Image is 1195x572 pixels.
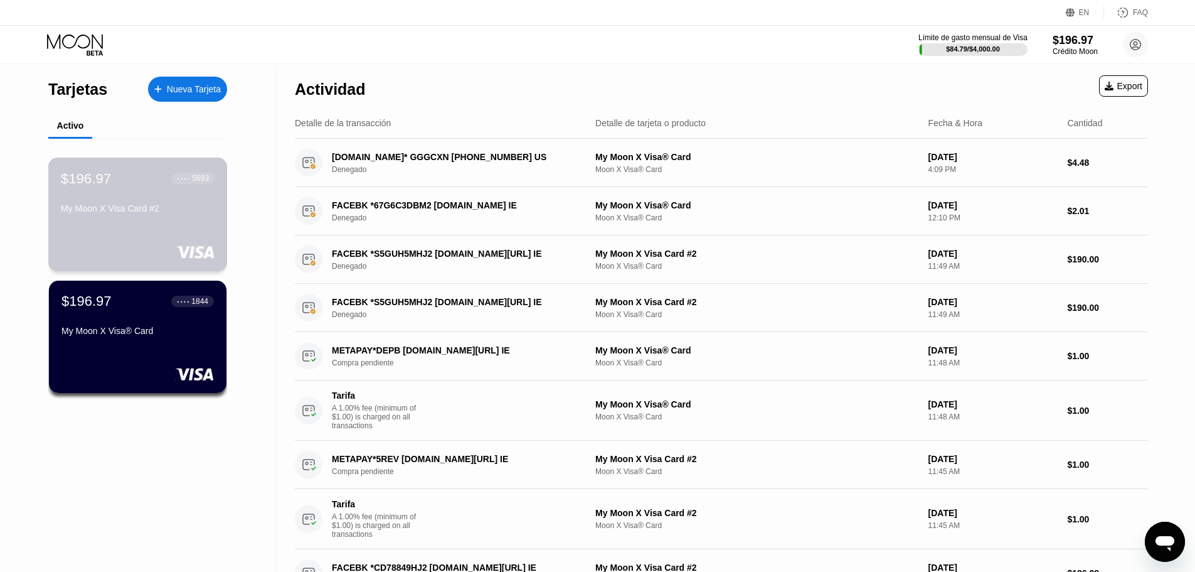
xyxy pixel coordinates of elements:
div: Compra pendiente [332,359,593,367]
div: [DATE] [928,508,1058,518]
div: My Moon X Visa Card #2 [61,203,215,213]
div: $196.97● ● ● ●1844My Moon X Visa® Card [49,281,226,393]
div: $1.00 [1067,406,1148,416]
div: FAQ [1104,6,1148,19]
div: [DOMAIN_NAME]* GGGCXN [PHONE_NUMBER] USDenegadoMy Moon X Visa® CardMoon X Visa® Card[DATE]4:09 PM... [295,139,1148,187]
div: Límite de gasto mensual de Visa [918,33,1028,42]
div: [DATE] [928,345,1058,355]
div: $196.97 [1053,34,1098,47]
div: $196.97 [61,170,111,186]
div: Crédito Moon [1053,47,1098,56]
div: FACEBK *67G6C3DBM2 [DOMAIN_NAME] IEDenegadoMy Moon X Visa® CardMoon X Visa® Card[DATE]12:10 PM$2.01 [295,187,1148,235]
div: $1.00 [1067,460,1148,470]
div: $2.01 [1067,206,1148,216]
div: TarifaA 1.00% fee (minimum of $1.00) is charged on all transactionsMy Moon X Visa Card #2Moon X V... [295,489,1148,549]
div: Moon X Visa® Card [595,310,918,319]
div: Tarjetas [48,80,107,99]
div: My Moon X Visa® Card [595,399,918,409]
div: 11:45 AM [928,467,1058,476]
div: Moon X Visa® Card [595,262,918,271]
div: Nueva Tarjeta [148,77,227,102]
div: 11:45 AM [928,521,1058,530]
div: Export [1105,81,1142,91]
div: FACEBK *S5GUH5MHJ2 [DOMAIN_NAME][URL] IE [332,249,575,259]
div: Moon X Visa® Card [595,467,918,476]
div: TarifaA 1.00% fee (minimum of $1.00) is charged on all transactionsMy Moon X Visa® CardMoon X Vis... [295,380,1148,441]
div: Detalle de la transacción [295,118,391,128]
div: EN [1079,8,1090,17]
div: $196.97Crédito Moon [1053,34,1098,56]
div: Moon X Visa® Card [595,165,918,174]
div: $196.97● ● ● ●5693My Moon X Visa Card #2 [49,158,226,271]
div: My Moon X Visa Card #2 [595,454,918,464]
div: 11:49 AM [928,310,1058,319]
div: [DATE] [928,454,1058,464]
div: Cantidad [1067,118,1102,128]
div: FACEBK *67G6C3DBM2 [DOMAIN_NAME] IE [332,200,575,210]
div: Denegado [332,213,593,222]
div: Nueva Tarjeta [167,84,221,95]
div: A 1.00% fee (minimum of $1.00) is charged on all transactions [332,512,426,539]
div: Límite de gasto mensual de Visa$84.79/$4,000.00 [918,33,1028,56]
div: METAPAY*DEPB [DOMAIN_NAME][URL] IECompra pendienteMy Moon X Visa® CardMoon X Visa® Card[DATE]11:4... [295,332,1148,380]
div: ● ● ● ● [178,176,190,180]
div: My Moon X Visa® Card [595,152,918,162]
div: Actividad [295,80,366,99]
div: 5693 [192,174,209,183]
div: 1844 [191,297,208,306]
div: My Moon X Visa Card #2 [595,508,918,518]
div: [DATE] [928,152,1058,162]
div: FACEBK *S5GUH5MHJ2 [DOMAIN_NAME][URL] IE [332,297,575,307]
div: Moon X Visa® Card [595,213,918,222]
div: Denegado [332,165,593,174]
div: Compra pendiente [332,467,593,476]
div: Denegado [332,262,593,271]
div: [DATE] [928,399,1058,409]
div: Moon X Visa® Card [595,413,918,421]
div: Tarifa [332,499,420,509]
div: $84.79 / $4,000.00 [946,45,1000,53]
div: ● ● ● ● [177,299,189,303]
div: METAPAY*DEPB [DOMAIN_NAME][URL] IE [332,345,575,355]
div: Tarifa [332,391,420,401]
div: $190.00 [1067,254,1148,264]
div: 11:48 AM [928,359,1058,367]
div: My Moon X Visa Card #2 [595,297,918,307]
div: Moon X Visa® Card [595,521,918,530]
div: METAPAY*5REV [DOMAIN_NAME][URL] IECompra pendienteMy Moon X Visa Card #2Moon X Visa® Card[DATE]11... [295,441,1148,489]
div: FACEBK *S5GUH5MHJ2 [DOMAIN_NAME][URL] IEDenegadoMy Moon X Visa Card #2Moon X Visa® Card[DATE]11:4... [295,284,1148,332]
div: [DATE] [928,297,1058,307]
div: Activo [57,121,84,131]
div: Denegado [332,310,593,319]
div: FACEBK *S5GUH5MHJ2 [DOMAIN_NAME][URL] IEDenegadoMy Moon X Visa Card #2Moon X Visa® Card[DATE]11:4... [295,235,1148,284]
div: $196.97 [61,293,112,310]
div: Detalle de tarjeta o producto [595,118,706,128]
div: My Moon X Visa® Card [595,200,918,210]
div: $190.00 [1067,303,1148,313]
div: [DATE] [928,249,1058,259]
div: $1.00 [1067,514,1148,524]
div: My Moon X Visa Card #2 [595,249,918,259]
div: $1.00 [1067,351,1148,361]
div: Fecha & Hora [928,118,982,128]
div: [DOMAIN_NAME]* GGGCXN [PHONE_NUMBER] US [332,152,575,162]
div: METAPAY*5REV [DOMAIN_NAME][URL] IE [332,454,575,464]
div: $4.48 [1067,158,1148,168]
div: A 1.00% fee (minimum of $1.00) is charged on all transactions [332,404,426,430]
div: 11:49 AM [928,262,1058,271]
div: 4:09 PM [928,165,1058,174]
div: Export [1099,75,1148,97]
div: My Moon X Visa® Card [595,345,918,355]
div: 12:10 PM [928,213,1058,222]
div: EN [1066,6,1104,19]
div: [DATE] [928,200,1058,210]
iframe: Botón para iniciar la ventana de mensajería, conversación en curso [1145,522,1185,562]
div: FAQ [1133,8,1148,17]
div: 11:48 AM [928,413,1058,421]
div: My Moon X Visa® Card [61,326,214,336]
div: Moon X Visa® Card [595,359,918,367]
